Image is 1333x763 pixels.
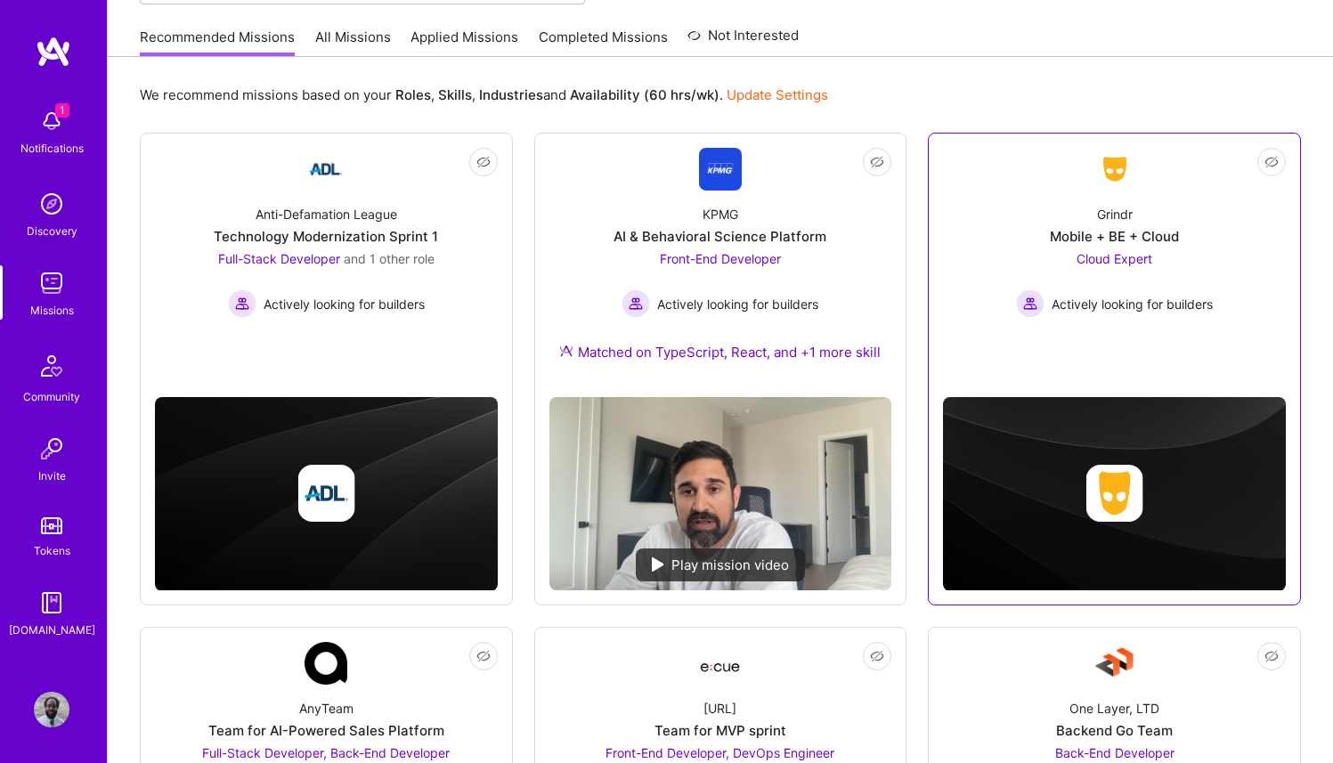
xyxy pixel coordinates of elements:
[34,103,69,139] img: bell
[30,345,73,387] img: Community
[1264,155,1279,169] i: icon EyeClosed
[622,289,650,318] img: Actively looking for builders
[687,25,799,57] a: Not Interested
[140,85,828,104] p: We recommend missions based on your , , and .
[870,649,884,663] i: icon EyeClosed
[559,344,573,358] img: Ateam Purple Icon
[36,36,71,68] img: logo
[727,86,828,103] a: Update Settings
[34,431,69,467] img: Invite
[479,86,543,103] b: Industries
[1056,721,1173,740] div: Backend Go Team
[1097,205,1133,223] div: Grindr
[1093,153,1136,185] img: Company Logo
[305,148,347,191] img: Company Logo
[20,139,84,158] div: Notifications
[208,721,444,740] div: Team for AI-Powered Sales Platform
[1052,295,1213,313] span: Actively looking for builders
[699,148,742,191] img: Company Logo
[140,28,295,57] a: Recommended Missions
[549,148,892,383] a: Company LogoKPMGAI & Behavioral Science PlatformFront-End Developer Actively looking for builders...
[34,692,69,727] img: User Avatar
[1069,699,1159,718] div: One Layer, LTD
[34,541,70,560] div: Tokens
[9,621,95,639] div: [DOMAIN_NAME]
[264,295,425,313] span: Actively looking for builders
[155,397,498,590] img: cover
[305,642,347,685] img: Company Logo
[395,86,431,103] b: Roles
[438,86,472,103] b: Skills
[570,86,719,103] b: Availability (60 hrs/wk)
[703,205,738,223] div: KPMG
[559,343,881,361] div: Matched on TypeScript, React, and +1 more skill
[703,699,736,718] div: [URL]
[214,227,438,246] div: Technology Modernization Sprint 1
[943,397,1286,590] img: cover
[1086,465,1143,522] img: Company logo
[657,295,818,313] span: Actively looking for builders
[654,721,786,740] div: Team for MVP sprint
[606,745,834,760] span: Front-End Developer, DevOps Engineer
[1264,649,1279,663] i: icon EyeClosed
[299,699,354,718] div: AnyTeam
[539,28,668,57] a: Completed Missions
[636,548,805,581] div: Play mission video
[34,186,69,222] img: discovery
[55,103,69,118] span: 1
[297,465,354,522] img: Company logo
[1077,251,1152,266] span: Cloud Expert
[699,647,742,679] img: Company Logo
[1016,289,1044,318] img: Actively looking for builders
[29,692,74,727] a: User Avatar
[870,155,884,169] i: icon EyeClosed
[41,517,62,534] img: tokens
[315,28,391,57] a: All Missions
[34,585,69,621] img: guide book
[1055,745,1175,760] span: Back-End Developer
[1050,227,1179,246] div: Mobile + BE + Cloud
[30,301,74,320] div: Missions
[38,467,66,485] div: Invite
[228,289,256,318] img: Actively looking for builders
[256,205,397,223] div: Anti-Defamation League
[23,387,80,406] div: Community
[660,251,781,266] span: Front-End Developer
[344,251,435,266] span: and 1 other role
[155,148,498,361] a: Company LogoAnti-Defamation LeagueTechnology Modernization Sprint 1Full-Stack Developer and 1 oth...
[1093,642,1136,685] img: Company Logo
[34,265,69,301] img: teamwork
[549,397,892,589] img: No Mission
[652,557,664,572] img: play
[943,148,1286,361] a: Company LogoGrindrMobile + BE + CloudCloud Expert Actively looking for buildersActively looking f...
[476,649,491,663] i: icon EyeClosed
[476,155,491,169] i: icon EyeClosed
[614,227,826,246] div: AI & Behavioral Science Platform
[27,222,77,240] div: Discovery
[410,28,518,57] a: Applied Missions
[202,745,450,760] span: Full-Stack Developer, Back-End Developer
[218,251,340,266] span: Full-Stack Developer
